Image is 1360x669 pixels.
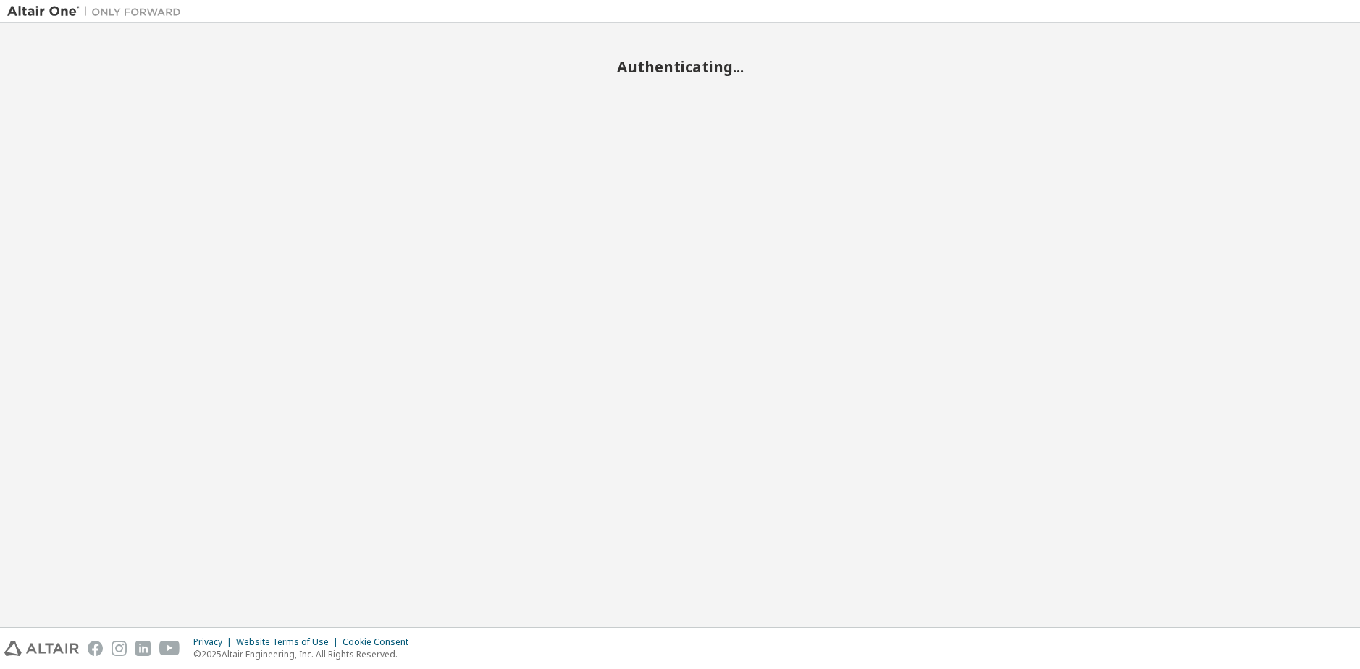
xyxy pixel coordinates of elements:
[135,641,151,656] img: linkedin.svg
[88,641,103,656] img: facebook.svg
[112,641,127,656] img: instagram.svg
[193,648,417,660] p: © 2025 Altair Engineering, Inc. All Rights Reserved.
[159,641,180,656] img: youtube.svg
[7,4,188,19] img: Altair One
[7,57,1353,76] h2: Authenticating...
[343,636,417,648] div: Cookie Consent
[193,636,236,648] div: Privacy
[236,636,343,648] div: Website Terms of Use
[4,641,79,656] img: altair_logo.svg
